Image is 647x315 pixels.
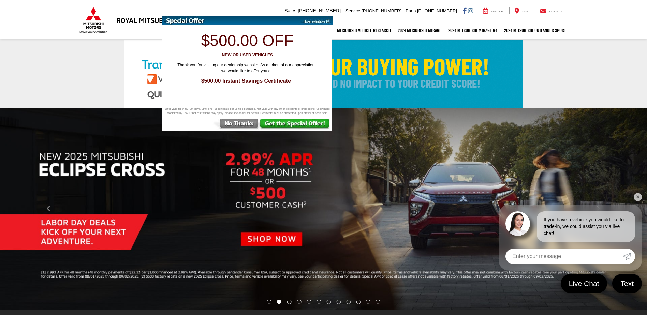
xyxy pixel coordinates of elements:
[307,300,311,304] li: Go to slide number 5.
[297,300,302,304] li: Go to slide number 4.
[491,10,503,13] span: Service
[468,8,473,13] a: Instagram: Click to visit our Instagram page
[336,300,341,304] li: Go to slide number 8.
[124,40,523,108] img: Check Your Buying Power
[287,300,292,304] li: Go to slide number 3.
[334,22,394,39] a: Mitsubishi Vehicle Research
[317,300,321,304] li: Go to slide number 6.
[522,10,528,13] span: Map
[164,107,331,115] span: Offer valid for thirty (30) days. Limit one (1) certificate per vehicle purchase. Not valid with ...
[478,7,508,14] a: Service
[445,22,501,39] a: 2024 Mitsubishi Mirage G4
[537,211,635,242] div: If you have a vehicle you would like to trade-in, we could assist you via live chat!
[376,300,380,304] li: Go to slide number 12.
[173,62,319,74] span: Thank you for visiting our dealership website. As a token of our appreciation we would like to of...
[505,249,623,264] input: Enter your message
[366,300,370,304] li: Go to slide number 11.
[509,7,533,14] a: Map
[561,274,607,293] a: Live Chat
[267,300,271,304] li: Go to slide number 1.
[505,211,530,236] img: Agent profile photo
[284,8,296,13] span: Sales
[346,300,351,304] li: Go to slide number 9.
[394,22,445,39] a: 2024 Mitsubishi Mirage
[617,279,637,288] span: Text
[166,53,329,57] h3: New or Used Vehicles
[78,7,109,33] img: Mitsubishi
[612,274,642,293] a: Text
[326,300,331,304] li: Go to slide number 7.
[345,8,360,13] span: Service
[535,7,568,14] a: Contact
[463,8,467,13] a: Facebook: Click to visit our Facebook page
[298,16,333,25] img: close window
[356,300,361,304] li: Go to slide number 10.
[277,300,281,304] li: Go to slide number 2.
[162,16,298,25] img: Special Offer
[565,279,603,288] span: Live Chat
[260,119,332,131] img: Get the Special Offer
[501,22,569,39] a: 2024 Mitsubishi Outlander SPORT
[362,8,401,13] span: [PHONE_NUMBER]
[298,8,341,13] span: [PHONE_NUMBER]
[550,121,647,296] button: Click to view next picture.
[169,77,323,85] span: $500.00 Instant Savings Certificate
[549,10,562,13] span: Contact
[212,119,260,131] img: No Thanks, Continue to Website
[623,249,635,264] a: Submit
[406,8,416,13] span: Parts
[417,8,457,13] span: [PHONE_NUMBER]
[166,32,329,49] h1: $500.00 off
[116,16,176,24] h3: Royal Mitsubishi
